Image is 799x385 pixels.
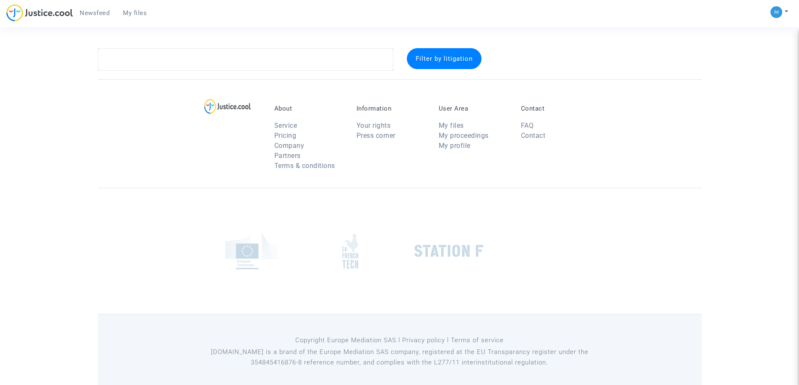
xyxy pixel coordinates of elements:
p: Contact [521,105,591,112]
img: a105443982b9e25553e3eed4c9f672e7 [770,6,782,18]
a: Contact [521,132,546,140]
a: Press corner [357,132,396,140]
p: [DOMAIN_NAME] is a brand of the Europe Mediation SAS company, registered at the EU Transparancy r... [208,347,591,368]
img: europe_commision.png [225,233,278,269]
a: FAQ [521,121,534,129]
a: Service [274,121,297,129]
span: Filter by litigation [416,55,473,62]
p: Copyright Europe Mediation SAS l Privacy policy l Terms of service [208,335,591,346]
span: My files [123,9,147,17]
a: My files [439,121,464,129]
p: Information [357,105,426,112]
img: logo-lg.svg [204,99,251,114]
a: Pricing [274,132,297,140]
img: jc-logo.svg [6,4,73,21]
a: Partners [274,152,301,160]
p: User Area [439,105,508,112]
a: Company [274,142,305,150]
a: Terms & conditions [274,162,335,170]
span: Newsfeed [80,9,109,17]
a: My profile [439,142,471,150]
img: stationf.png [414,245,484,257]
a: My files [116,7,154,19]
img: french_tech.png [342,233,358,269]
a: Newsfeed [73,7,116,19]
p: About [274,105,344,112]
a: My proceedings [439,132,489,140]
a: Your rights [357,121,391,129]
